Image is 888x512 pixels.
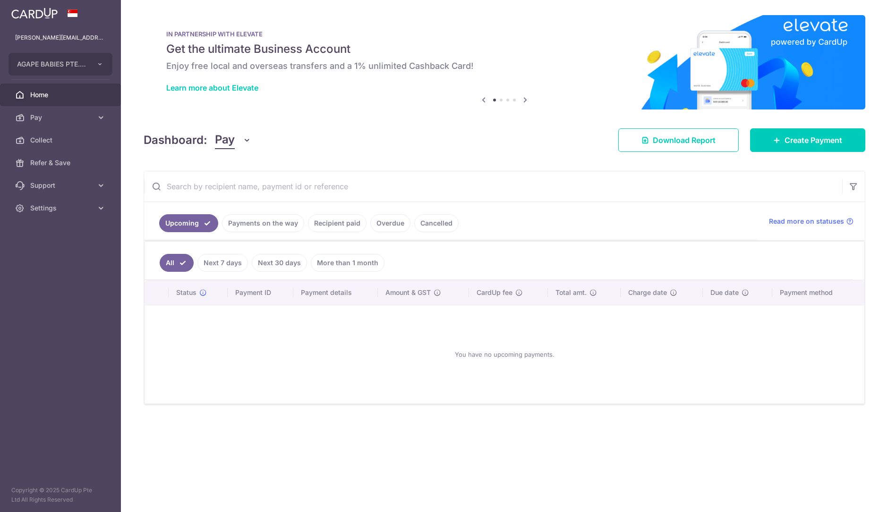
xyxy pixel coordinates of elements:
[653,134,716,146] span: Download Report
[144,15,865,109] img: Renovation banner
[159,214,218,232] a: Upcoming
[311,254,384,272] a: More than 1 month
[215,131,235,149] span: Pay
[30,90,93,100] span: Home
[30,113,93,122] span: Pay
[15,33,106,42] p: [PERSON_NAME][EMAIL_ADDRESS][DOMAIN_NAME]
[618,128,739,152] a: Download Report
[769,217,854,226] a: Read more on statuses
[228,280,293,305] th: Payment ID
[166,30,843,38] p: IN PARTNERSHIP WITH ELEVATE
[144,171,842,201] input: Search by recipient name, payment id or reference
[252,254,307,272] a: Next 30 days
[215,131,251,149] button: Pay
[30,158,93,168] span: Refer & Save
[17,59,87,69] span: AGAPE BABIES PTE. LTD.
[293,280,378,305] th: Payment details
[30,135,93,145] span: Collect
[555,288,587,297] span: Total amt.
[308,214,367,232] a: Recipient paid
[176,288,196,297] span: Status
[156,313,853,396] div: You have no upcoming payments.
[785,134,842,146] span: Create Payment
[477,288,512,297] span: CardUp fee
[750,128,865,152] a: Create Payment
[197,254,248,272] a: Next 7 days
[414,214,459,232] a: Cancelled
[166,60,843,72] h6: Enjoy free local and overseas transfers and a 1% unlimited Cashback Card!
[385,288,431,297] span: Amount & GST
[9,53,112,76] button: AGAPE BABIES PTE. LTD.
[11,8,58,19] img: CardUp
[710,288,739,297] span: Due date
[772,280,864,305] th: Payment method
[222,214,304,232] a: Payments on the way
[166,42,843,57] h5: Get the ultimate Business Account
[166,83,258,92] a: Learn more about Elevate
[30,203,93,213] span: Settings
[370,214,410,232] a: Overdue
[30,181,93,190] span: Support
[628,288,667,297] span: Charge date
[769,217,844,226] span: Read more on statuses
[160,254,194,272] a: All
[144,132,207,149] h4: Dashboard:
